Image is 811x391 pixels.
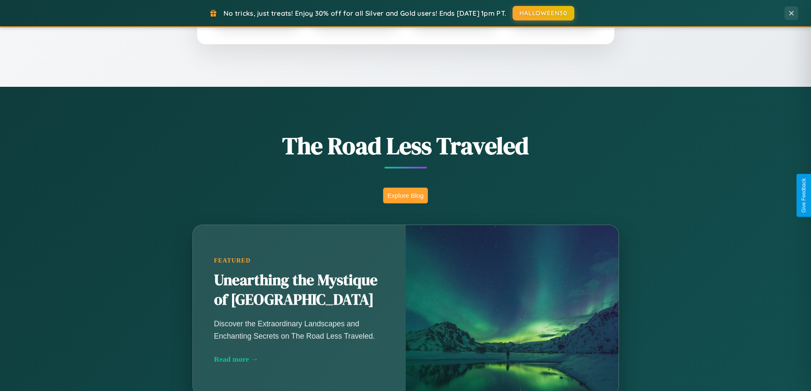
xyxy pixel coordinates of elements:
h2: Unearthing the Mystique of [GEOGRAPHIC_DATA] [214,271,384,310]
h1: The Road Less Traveled [150,129,661,162]
button: HALLOWEEN30 [513,6,574,20]
button: Explore Blog [383,188,428,203]
p: Discover the Extraordinary Landscapes and Enchanting Secrets on The Road Less Traveled. [214,318,384,342]
div: Read more → [214,355,384,364]
div: Give Feedback [801,178,807,213]
span: No tricks, just treats! Enjoy 30% off for all Silver and Gold users! Ends [DATE] 1pm PT. [224,9,506,17]
div: Featured [214,257,384,264]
